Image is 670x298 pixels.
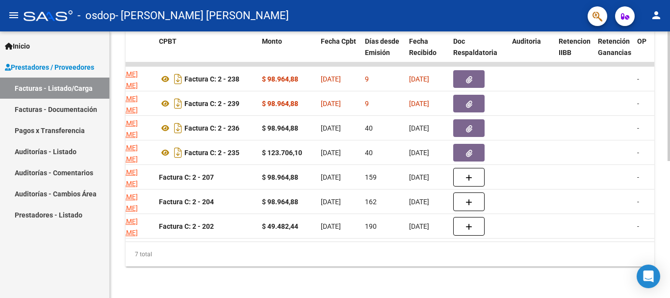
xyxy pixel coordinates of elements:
[172,120,184,136] i: Descargar documento
[365,75,369,83] span: 9
[512,37,541,45] span: Auditoria
[5,62,94,73] span: Prestadores / Proveedores
[449,31,508,74] datatable-header-cell: Doc Respaldatoria
[321,149,341,157] span: [DATE]
[262,100,298,108] strong: $ 98.964,88
[321,37,356,45] span: Fecha Cpbt
[184,75,239,83] strong: Factura C: 2 - 238
[258,31,317,74] datatable-header-cell: Monto
[321,75,341,83] span: [DATE]
[262,222,298,230] strong: $ 49.482,44
[5,41,30,52] span: Inicio
[115,5,289,27] span: - [PERSON_NAME] [PERSON_NAME]
[159,222,214,230] strong: Factura C: 2 - 202
[637,37,646,45] span: OP
[262,75,298,83] strong: $ 98.964,88
[184,100,239,108] strong: Factura C: 2 - 239
[409,149,429,157] span: [DATE]
[262,198,298,206] strong: $ 98.964,88
[262,173,298,181] strong: $ 98.964,88
[8,9,20,21] mat-icon: menu
[409,198,429,206] span: [DATE]
[637,265,660,288] div: Open Intercom Messenger
[409,75,429,83] span: [DATE]
[508,31,555,74] datatable-header-cell: Auditoria
[555,31,594,74] datatable-header-cell: Retencion IIBB
[172,96,184,111] i: Descargar documento
[159,173,214,181] strong: Factura C: 2 - 207
[409,100,429,108] span: [DATE]
[637,124,639,132] span: -
[637,173,639,181] span: -
[321,222,341,230] span: [DATE]
[637,149,639,157] span: -
[637,198,639,206] span: -
[321,100,341,108] span: [DATE]
[598,37,631,56] span: Retención Ganancias
[409,222,429,230] span: [DATE]
[155,31,258,74] datatable-header-cell: CPBT
[637,222,639,230] span: -
[365,37,399,56] span: Días desde Emisión
[409,37,437,56] span: Fecha Recibido
[365,198,377,206] span: 162
[365,100,369,108] span: 9
[184,124,239,132] strong: Factura C: 2 - 236
[172,71,184,87] i: Descargar documento
[365,173,377,181] span: 159
[159,198,214,206] strong: Factura C: 2 - 204
[453,37,497,56] span: Doc Respaldatoria
[172,145,184,161] i: Descargar documento
[409,173,429,181] span: [DATE]
[559,37,591,56] span: Retencion IIBB
[159,37,177,45] span: CPBT
[637,100,639,108] span: -
[262,37,282,45] span: Monto
[594,31,633,74] datatable-header-cell: Retención Ganancias
[184,149,239,157] strong: Factura C: 2 - 235
[77,5,115,27] span: - osdop
[365,149,373,157] span: 40
[650,9,662,21] mat-icon: person
[321,124,341,132] span: [DATE]
[637,75,639,83] span: -
[365,222,377,230] span: 190
[365,124,373,132] span: 40
[321,173,341,181] span: [DATE]
[361,31,405,74] datatable-header-cell: Días desde Emisión
[262,124,298,132] strong: $ 98.964,88
[405,31,449,74] datatable-header-cell: Fecha Recibido
[409,124,429,132] span: [DATE]
[126,242,654,267] div: 7 total
[262,149,302,157] strong: $ 123.706,10
[317,31,361,74] datatable-header-cell: Fecha Cpbt
[321,198,341,206] span: [DATE]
